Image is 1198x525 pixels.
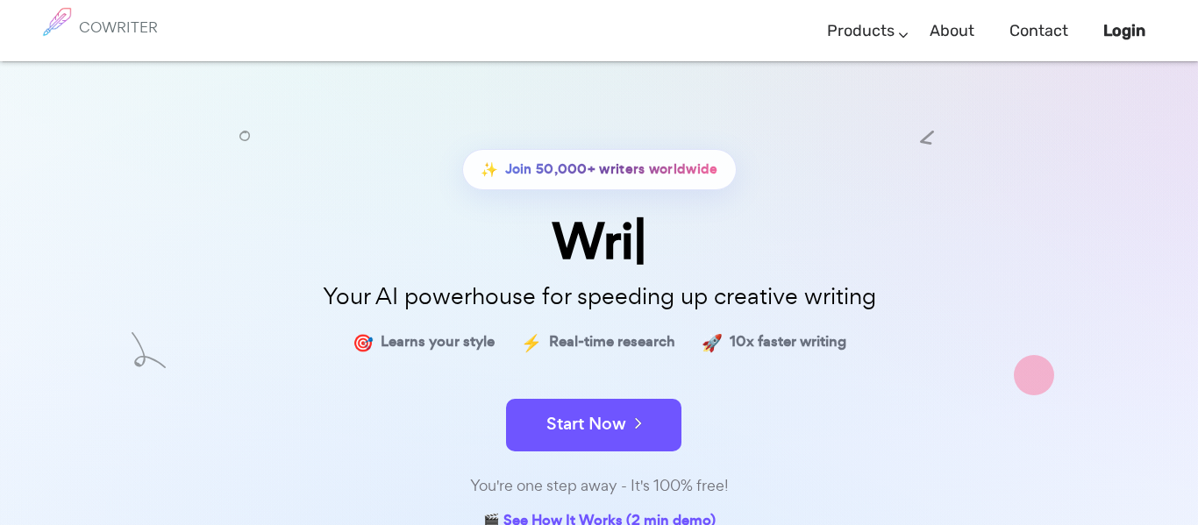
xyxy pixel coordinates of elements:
span: Learns your style [381,330,495,355]
div: Wri [160,216,1038,266]
span: Join 50,000+ writers worldwide [505,157,718,182]
img: shape [132,332,166,368]
span: ✨ [481,157,498,182]
span: 🚀 [702,330,723,355]
div: You're one step away - It's 100% free! [160,473,1038,499]
b: Login [1103,21,1145,40]
a: Login [1103,5,1145,57]
span: Real-time research [549,330,675,355]
span: ⚡ [521,330,542,355]
a: Contact [1009,5,1068,57]
span: 10x faster writing [730,330,846,355]
a: About [930,5,974,57]
h6: COWRITER [79,19,158,35]
p: Your AI powerhouse for speeding up creative writing [160,278,1038,316]
button: Start Now [506,399,681,451]
span: 🎯 [353,330,374,355]
a: Products [827,5,895,57]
